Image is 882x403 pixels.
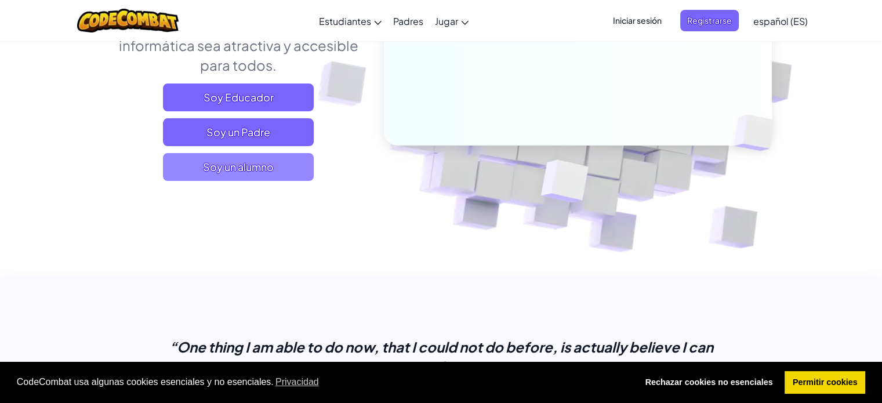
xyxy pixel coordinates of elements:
a: español (ES) [747,5,814,37]
a: Estudiantes [313,5,387,37]
span: Estudiantes [319,15,371,27]
a: deny cookies [637,371,781,394]
a: allow cookies [785,371,865,394]
button: Soy un alumno [163,153,314,181]
a: Soy Educador [163,83,314,111]
a: Padres [387,5,429,37]
a: learn more about cookies [274,373,321,391]
button: Iniciar sesión [606,10,669,31]
a: Soy un Padre [163,118,314,146]
img: CodeCombat logo [77,9,179,32]
span: CodeCombat usa algunas cookies esenciales y no esenciales. [17,373,628,391]
span: Jugar [435,15,458,27]
img: Overlap cubes [714,90,801,175]
span: español (ES) [753,15,808,27]
img: Overlap cubes [512,135,616,231]
p: “One thing I am able to do now, that I could not do before, is actually believe I can code.” [151,337,731,376]
button: Registrarse [680,10,739,31]
a: Jugar [429,5,474,37]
